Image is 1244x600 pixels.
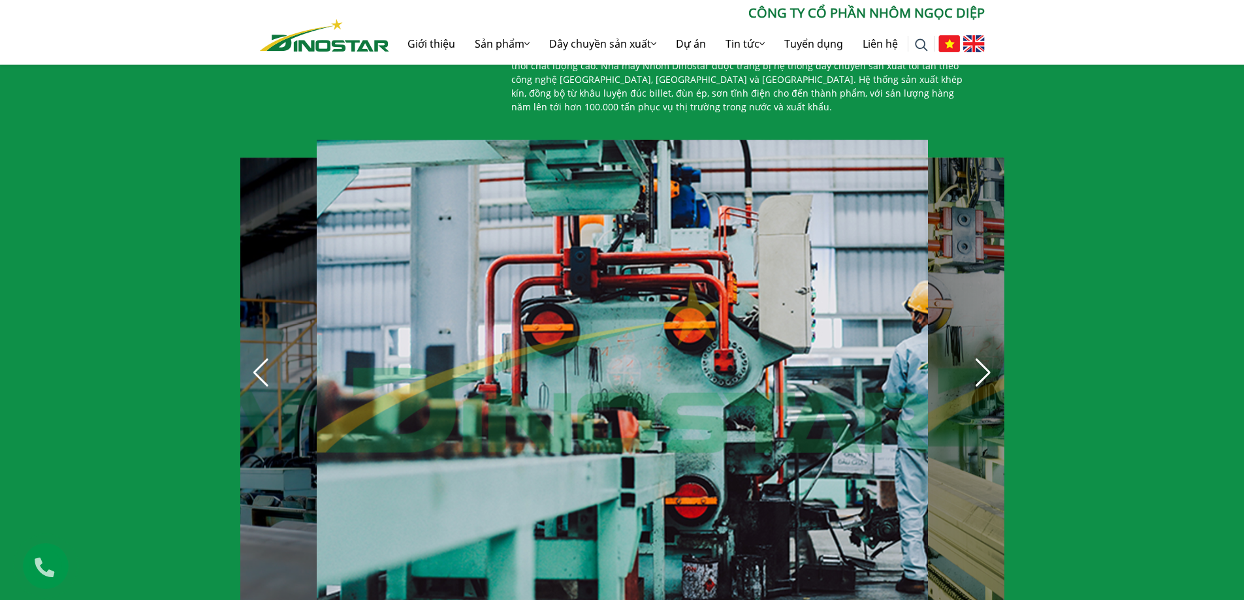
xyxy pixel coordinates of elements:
a: Liên hệ [853,23,908,65]
a: Dây chuyền sản xuất [539,23,666,65]
a: Tin tức [716,23,774,65]
img: English [963,35,985,52]
img: Tiếng Việt [938,35,960,52]
a: Giới thiệu [398,23,465,65]
img: Nhôm Dinostar [260,19,389,52]
div: Previous slide [247,358,276,387]
img: search [915,39,928,52]
a: Nhôm Dinostar [260,16,389,51]
p: CÔNG TY CỔ PHẦN NHÔM NGỌC DIỆP [389,3,985,23]
p: Công ty Cổ phần Nhôm Ngọc Diệp là một trong những công ty nhôm lớn nhất [GEOGRAPHIC_DATA], sở hữu... [511,31,975,114]
a: Tuyển dụng [774,23,853,65]
div: Next slide [969,358,998,387]
a: Dự án [666,23,716,65]
a: Sản phẩm [465,23,539,65]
